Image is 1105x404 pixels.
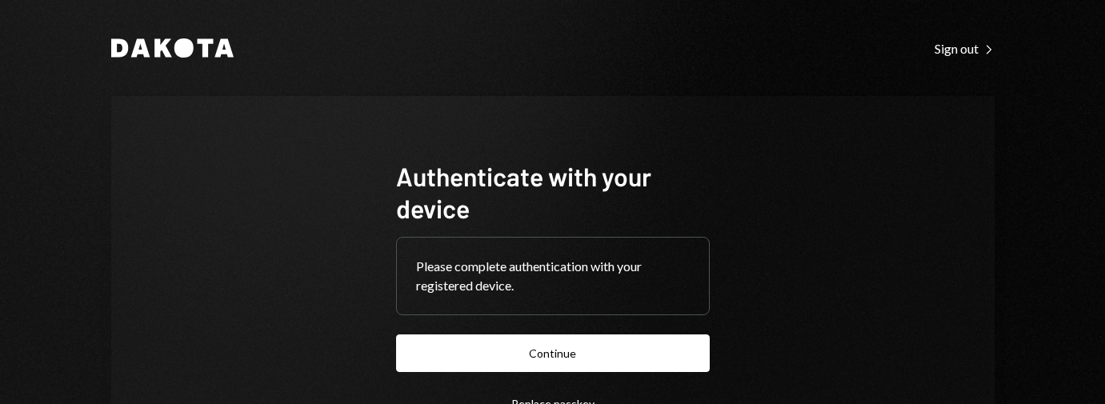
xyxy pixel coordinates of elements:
h1: Authenticate with your device [396,160,710,224]
div: Sign out [935,41,995,57]
a: Sign out [935,39,995,57]
button: Continue [396,334,710,372]
div: Please complete authentication with your registered device. [416,257,690,295]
